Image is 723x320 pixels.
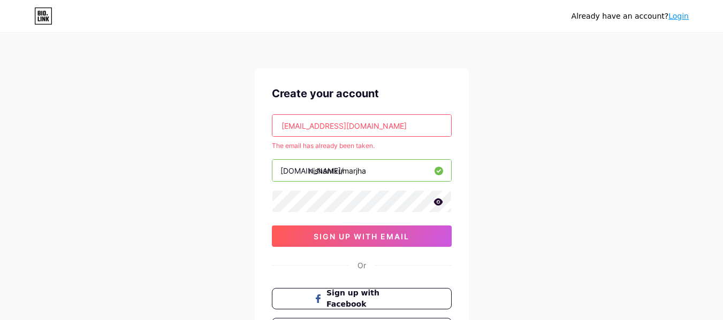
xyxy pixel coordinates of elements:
span: sign up with email [314,232,409,241]
div: Create your account [272,85,452,102]
input: username [272,160,451,181]
div: The email has already been taken. [272,141,452,151]
a: Login [668,12,689,20]
div: [DOMAIN_NAME]/ [280,165,344,176]
input: Email [272,115,451,136]
div: Already have an account? [572,11,689,22]
span: Sign up with Facebook [326,287,409,310]
button: Sign up with Facebook [272,288,452,309]
div: Or [357,260,366,271]
button: sign up with email [272,225,452,247]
